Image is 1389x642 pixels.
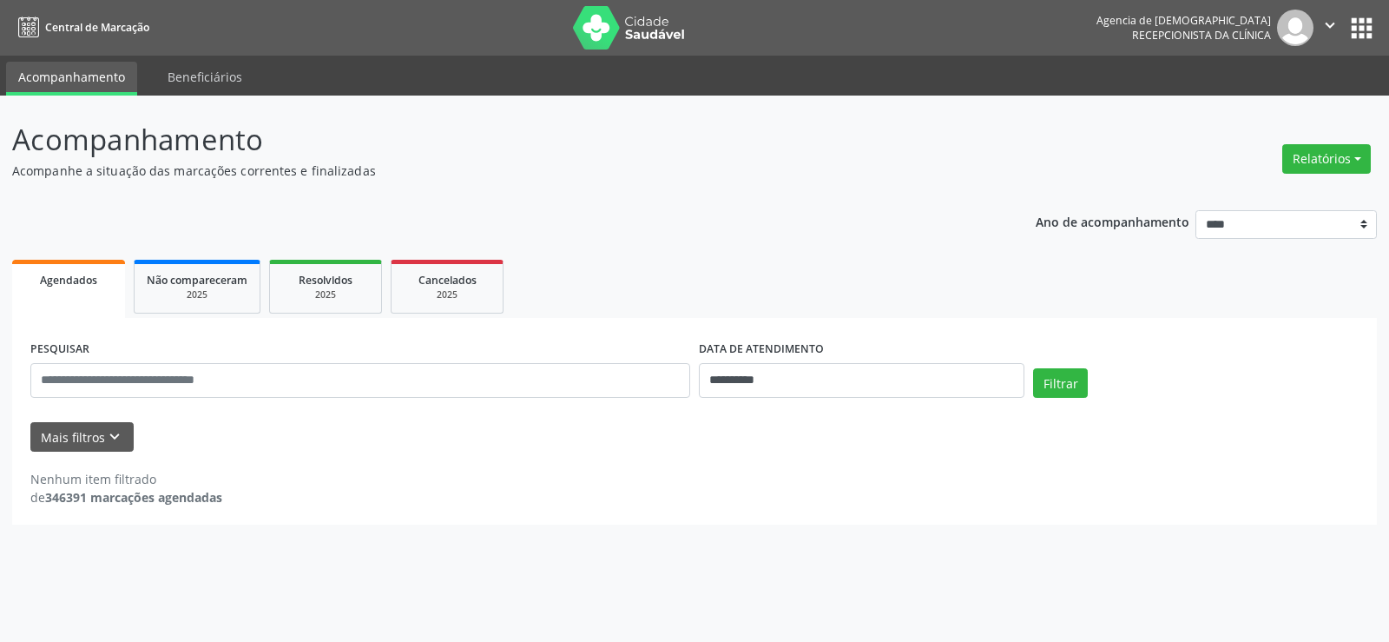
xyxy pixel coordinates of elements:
span: Resolvidos [299,273,352,288]
div: Nenhum item filtrado [30,470,222,488]
div: de [30,488,222,506]
p: Ano de acompanhamento [1036,210,1189,232]
button: Filtrar [1033,368,1088,398]
img: img [1277,10,1313,46]
label: DATA DE ATENDIMENTO [699,336,824,363]
span: Recepcionista da clínica [1132,28,1271,43]
a: Acompanhamento [6,62,137,96]
i: keyboard_arrow_down [105,427,124,447]
span: Central de Marcação [45,20,149,35]
div: 2025 [282,288,369,301]
a: Central de Marcação [12,13,149,42]
button: apps [1346,13,1377,43]
button: Relatórios [1282,144,1371,174]
i:  [1320,16,1340,35]
label: PESQUISAR [30,336,89,363]
button:  [1313,10,1346,46]
div: 2025 [147,288,247,301]
strong: 346391 marcações agendadas [45,489,222,506]
p: Acompanhe a situação das marcações correntes e finalizadas [12,162,967,180]
div: Agencia de [DEMOGRAPHIC_DATA] [1096,13,1271,28]
p: Acompanhamento [12,118,967,162]
div: 2025 [404,288,490,301]
span: Não compareceram [147,273,247,288]
button: Mais filtroskeyboard_arrow_down [30,422,134,453]
span: Cancelados [418,273,477,288]
a: Beneficiários [155,62,254,92]
span: Agendados [40,273,97,288]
